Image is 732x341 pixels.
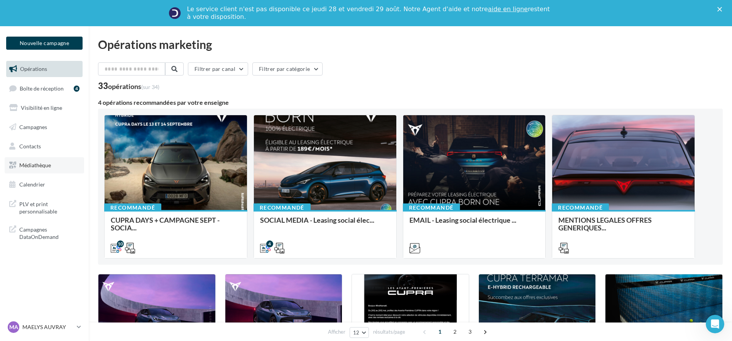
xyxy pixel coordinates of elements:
a: Opérations [5,61,84,77]
div: Le service client n'est pas disponible ce jeudi 28 et vendredi 29 août. Notre Agent d'aide et not... [187,5,551,21]
a: Boîte de réception4 [5,80,84,97]
a: Médiathèque [5,157,84,173]
span: (sur 34) [141,84,159,90]
span: Opérations [20,66,47,72]
div: Recommandé [403,203,460,212]
a: MA MAELYS AUVRAY [6,320,83,334]
img: Profile image for Service-Client [169,7,181,19]
span: SOCIAL MEDIA - Leasing social élec... [260,216,374,224]
span: résultats/page [373,328,405,336]
span: Campagnes [19,124,47,130]
div: 4 opérations recommandées par votre enseigne [98,99,723,106]
span: CUPRA DAYS + CAMPAGNE SEPT - SOCIA... [111,216,220,232]
div: Recommandé [552,203,609,212]
div: opérations [108,83,159,90]
span: Boîte de réception [20,85,64,91]
a: Campagnes DataOnDemand [5,221,84,244]
span: MA [9,323,18,331]
span: 3 [464,326,476,338]
button: Filtrer par catégorie [252,62,323,76]
button: Filtrer par canal [188,62,248,76]
span: 12 [353,329,360,336]
button: 12 [350,327,369,338]
a: Calendrier [5,176,84,193]
a: Contacts [5,138,84,155]
div: Opérations marketing [98,39,723,50]
div: Recommandé [104,203,161,212]
span: 2 [449,326,461,338]
span: Calendrier [19,181,45,188]
a: Visibilité en ligne [5,100,84,116]
div: 4 [266,240,273,247]
span: 1 [434,326,446,338]
button: Nouvelle campagne [6,37,83,50]
span: Médiathèque [19,162,51,168]
div: Fermer [717,7,725,12]
a: aide en ligne [488,5,527,13]
iframe: Intercom live chat [706,315,724,333]
span: PLV et print personnalisable [19,199,79,215]
span: Afficher [328,328,345,336]
div: 33 [98,82,159,90]
a: Campagnes [5,119,84,135]
p: MAELYS AUVRAY [22,323,74,331]
span: Visibilité en ligne [21,104,62,111]
span: MENTIONS LEGALES OFFRES GENERIQUES... [558,216,652,232]
a: PLV et print personnalisable [5,196,84,218]
span: Contacts [19,143,41,149]
div: Recommandé [254,203,311,212]
span: EMAIL - Leasing social électrique ... [409,216,516,224]
span: Campagnes DataOnDemand [19,224,79,241]
div: 10 [117,240,124,247]
div: 4 [74,86,79,92]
